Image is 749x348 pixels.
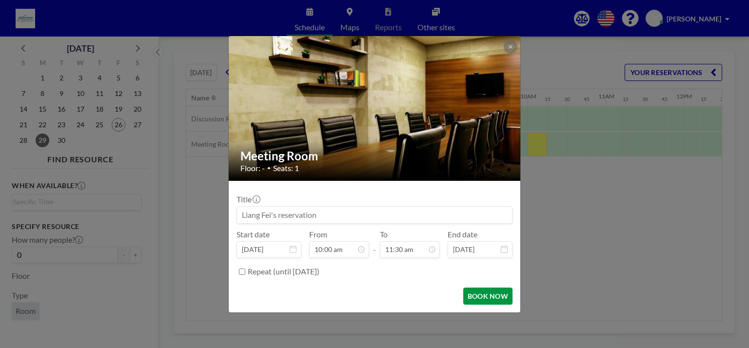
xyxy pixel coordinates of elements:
[267,164,271,172] span: •
[237,207,512,223] input: Liang Fei's reservation
[373,233,376,254] span: -
[448,230,477,239] label: End date
[237,194,259,204] label: Title
[248,267,319,276] label: Repeat (until [DATE])
[229,11,521,206] img: 537.jpg
[273,163,299,173] span: Seats: 1
[240,163,265,173] span: Floor: -
[237,230,270,239] label: Start date
[463,288,512,305] button: BOOK NOW
[240,149,510,163] h2: Meeting Room
[380,230,388,239] label: To
[309,230,327,239] label: From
